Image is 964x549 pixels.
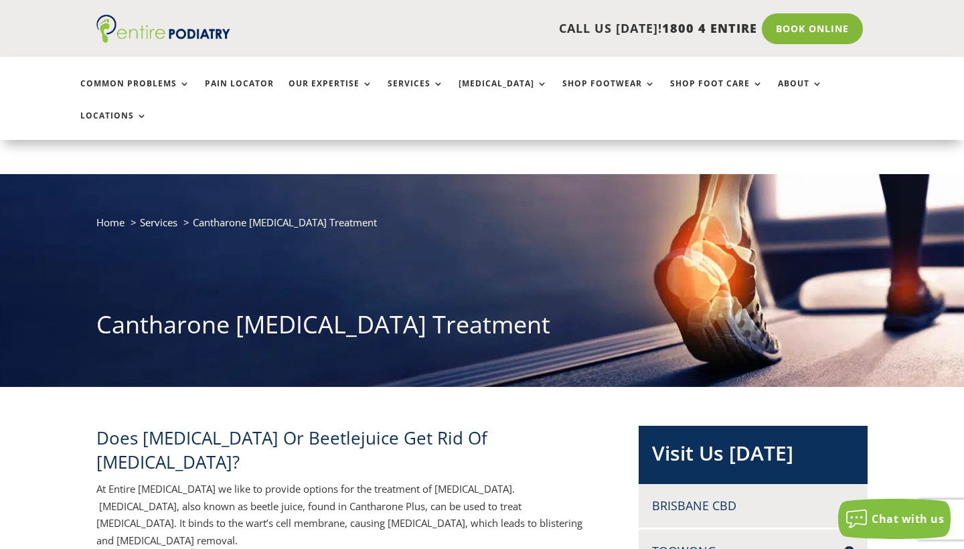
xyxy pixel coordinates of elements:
a: About [778,79,823,108]
h1: Cantharone [MEDICAL_DATA] Treatment [96,308,868,348]
a: Entire Podiatry [96,32,230,46]
nav: breadcrumb [96,214,868,241]
span: Chat with us [872,512,944,526]
a: Locations [80,111,147,140]
a: Services [388,79,444,108]
h4: Brisbane CBD [652,497,854,514]
p: CALL US [DATE]! [274,20,757,37]
a: Book Online [762,13,863,44]
a: [MEDICAL_DATA] [459,79,548,108]
a: Services [140,216,177,229]
a: Home [96,216,125,229]
a: Common Problems [80,79,190,108]
span: Cantharone [MEDICAL_DATA] Treatment [193,216,377,229]
img: logo (1) [96,15,230,43]
a: Shop Footwear [562,79,655,108]
a: Shop Foot Care [670,79,763,108]
h2: Visit Us [DATE] [652,439,854,474]
span: 1800 4 ENTIRE [662,20,757,36]
a: Pain Locator [205,79,274,108]
button: Chat with us [838,499,951,539]
h2: Does [MEDICAL_DATA] Or Beetlejuice Get Rid Of [MEDICAL_DATA]? [96,426,596,481]
a: Our Expertise [289,79,373,108]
